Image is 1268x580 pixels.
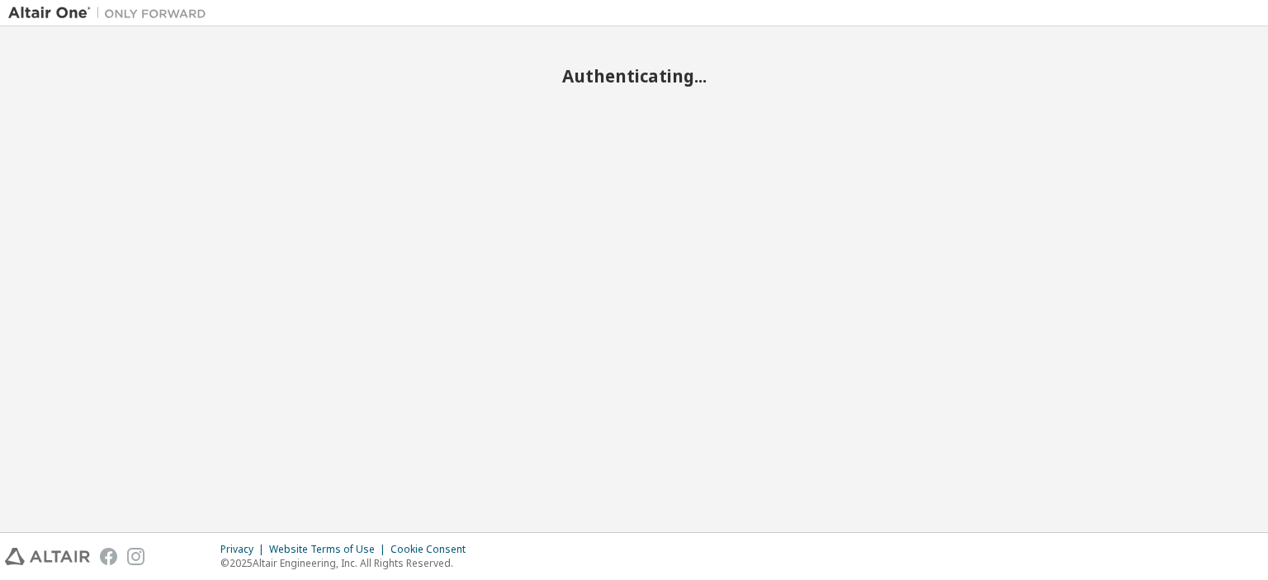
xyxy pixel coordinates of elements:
p: © 2025 Altair Engineering, Inc. All Rights Reserved. [220,556,475,570]
img: facebook.svg [100,548,117,565]
h2: Authenticating... [8,65,1260,87]
img: Altair One [8,5,215,21]
img: altair_logo.svg [5,548,90,565]
div: Privacy [220,543,269,556]
img: instagram.svg [127,548,144,565]
div: Website Terms of Use [269,543,390,556]
div: Cookie Consent [390,543,475,556]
